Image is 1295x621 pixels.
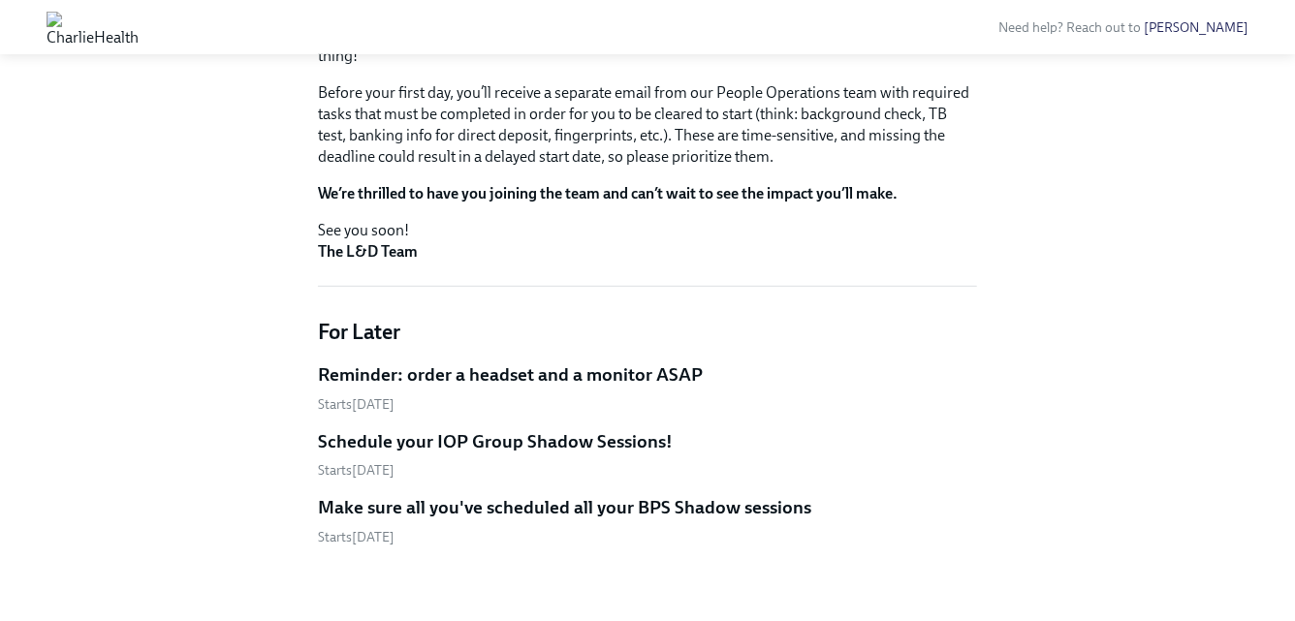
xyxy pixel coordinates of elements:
h5: Schedule your IOP Group Shadow Sessions! [318,429,673,454]
a: [PERSON_NAME] [1144,19,1248,36]
img: CharlieHealth [47,12,139,43]
strong: We’re thrilled to have you joining the team and can’t wait to see the impact you’ll make. [318,184,898,202]
h5: Make sure all you've scheduled all your BPS Shadow sessions [318,495,811,520]
a: Schedule your IOP Group Shadow Sessions!Starts[DATE] [318,429,977,481]
h5: Reminder: order a headset and a monitor ASAP [318,362,703,388]
span: Monday, September 22nd 2025, 10:00 am [318,462,395,479]
p: See you soon! [318,220,977,263]
span: Wednesday, September 24th 2025, 1:00 am [318,529,395,545]
h4: For Later [318,318,977,347]
a: Reminder: order a headset and a monitor ASAPStarts[DATE] [318,362,977,414]
span: Need help? Reach out to [998,19,1248,36]
span: Monday, September 22nd 2025, 10:00 am [318,396,395,413]
a: Make sure all you've scheduled all your BPS Shadow sessionsStarts[DATE] [318,495,977,546]
strong: The L&D Team [318,242,418,261]
p: Before your first day, you’ll receive a separate email from our People Operations team with requi... [318,82,977,168]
